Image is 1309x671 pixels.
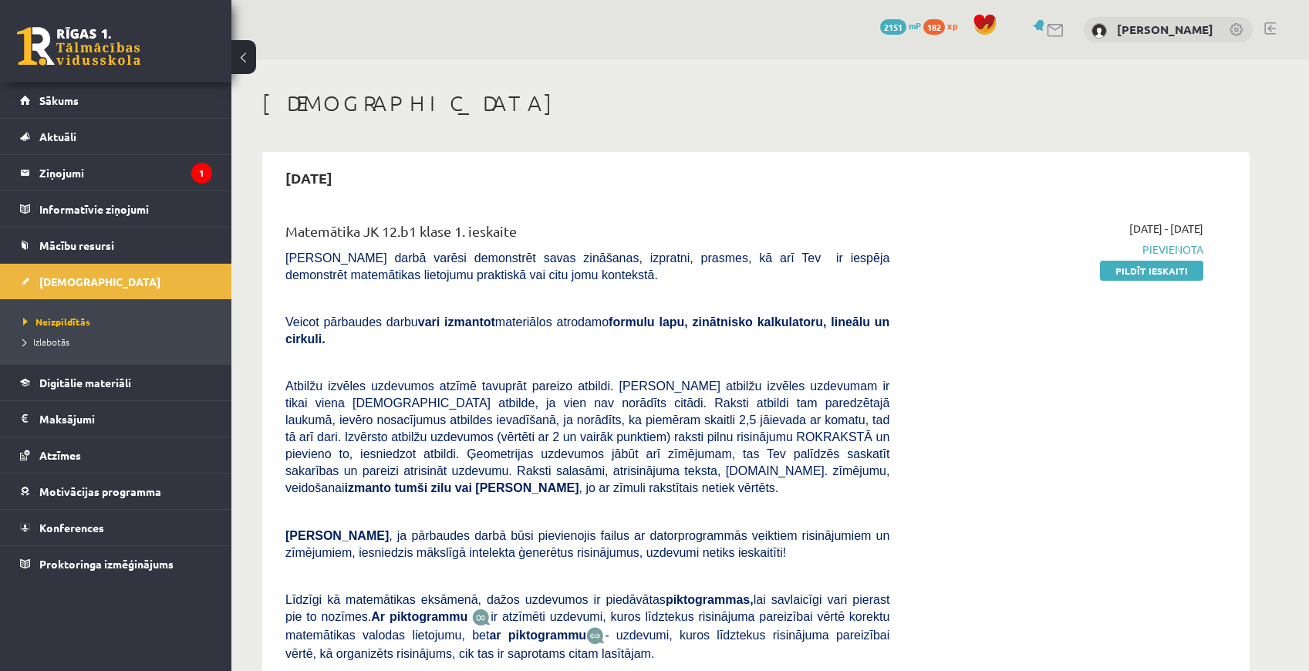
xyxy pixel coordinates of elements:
[39,521,104,534] span: Konferences
[39,238,114,252] span: Mācību resursi
[418,315,495,329] b: vari izmantot
[39,401,212,437] legend: Maksājumi
[39,275,160,288] span: [DEMOGRAPHIC_DATA]
[285,221,889,249] div: Matemātika JK 12.b1 klase 1. ieskaite
[909,19,921,32] span: mP
[262,90,1250,116] h1: [DEMOGRAPHIC_DATA]
[39,93,79,107] span: Sākums
[285,315,889,346] span: Veicot pārbaudes darbu materiālos atrodamo
[913,241,1203,258] span: Pievienota
[285,529,889,559] span: , ja pārbaudes darbā būsi pievienojis failus ar datorprogrammās veiktiem risinājumiem un zīmējumi...
[191,163,212,184] i: 1
[472,609,491,626] img: JfuEzvunn4EvwAAAAASUVORK5CYII=
[285,379,889,494] span: Atbilžu izvēles uzdevumos atzīmē tavuprāt pareizo atbildi. [PERSON_NAME] atbilžu izvēles uzdevuma...
[20,437,212,473] a: Atzīmes
[39,376,131,389] span: Digitālie materiāli
[20,155,212,191] a: Ziņojumi1
[489,629,586,642] b: ar piktogrammu
[39,484,161,498] span: Motivācijas programma
[20,401,212,437] a: Maksājumi
[39,130,76,143] span: Aktuāli
[1129,221,1203,237] span: [DATE] - [DATE]
[23,315,90,328] span: Neizpildītās
[20,365,212,400] a: Digitālie materiāli
[17,27,140,66] a: Rīgas 1. Tālmācības vidusskola
[285,315,889,346] b: formulu lapu, zinātnisko kalkulatoru, lineālu un cirkuli.
[20,119,212,154] a: Aktuāli
[285,251,889,282] span: [PERSON_NAME] darbā varēsi demonstrēt savas zināšanas, izpratni, prasmes, kā arī Tev ir iespēja d...
[39,191,212,227] legend: Informatīvie ziņojumi
[20,546,212,582] a: Proktoringa izmēģinājums
[947,19,957,32] span: xp
[39,557,174,571] span: Proktoringa izmēģinājums
[20,474,212,509] a: Motivācijas programma
[285,593,889,623] span: Līdzīgi kā matemātikas eksāmenā, dažos uzdevumos ir piedāvātas lai savlaicīgi vari pierast pie to...
[1091,23,1107,39] img: Daniella Bergmane
[394,481,579,494] b: tumši zilu vai [PERSON_NAME]
[20,510,212,545] a: Konferences
[1100,261,1203,281] a: Pildīt ieskaiti
[39,155,212,191] legend: Ziņojumi
[880,19,906,35] span: 2151
[666,593,754,606] b: piktogrammas,
[20,191,212,227] a: Informatīvie ziņojumi
[880,19,921,32] a: 2151 mP
[270,160,348,196] h2: [DATE]
[23,315,216,329] a: Neizpildītās
[20,228,212,263] a: Mācību resursi
[39,448,81,462] span: Atzīmes
[285,610,889,642] span: ir atzīmēti uzdevumi, kuros līdztekus risinājuma pareizībai vērtē korektu matemātikas valodas lie...
[285,529,389,542] span: [PERSON_NAME]
[1117,22,1213,37] a: [PERSON_NAME]
[586,627,605,645] img: wKvN42sLe3LLwAAAABJRU5ErkJggg==
[20,264,212,299] a: [DEMOGRAPHIC_DATA]
[345,481,391,494] b: izmanto
[20,83,212,118] a: Sākums
[23,335,69,348] span: Izlabotās
[923,19,965,32] a: 182 xp
[23,335,216,349] a: Izlabotās
[371,610,467,623] b: Ar piktogrammu
[923,19,945,35] span: 182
